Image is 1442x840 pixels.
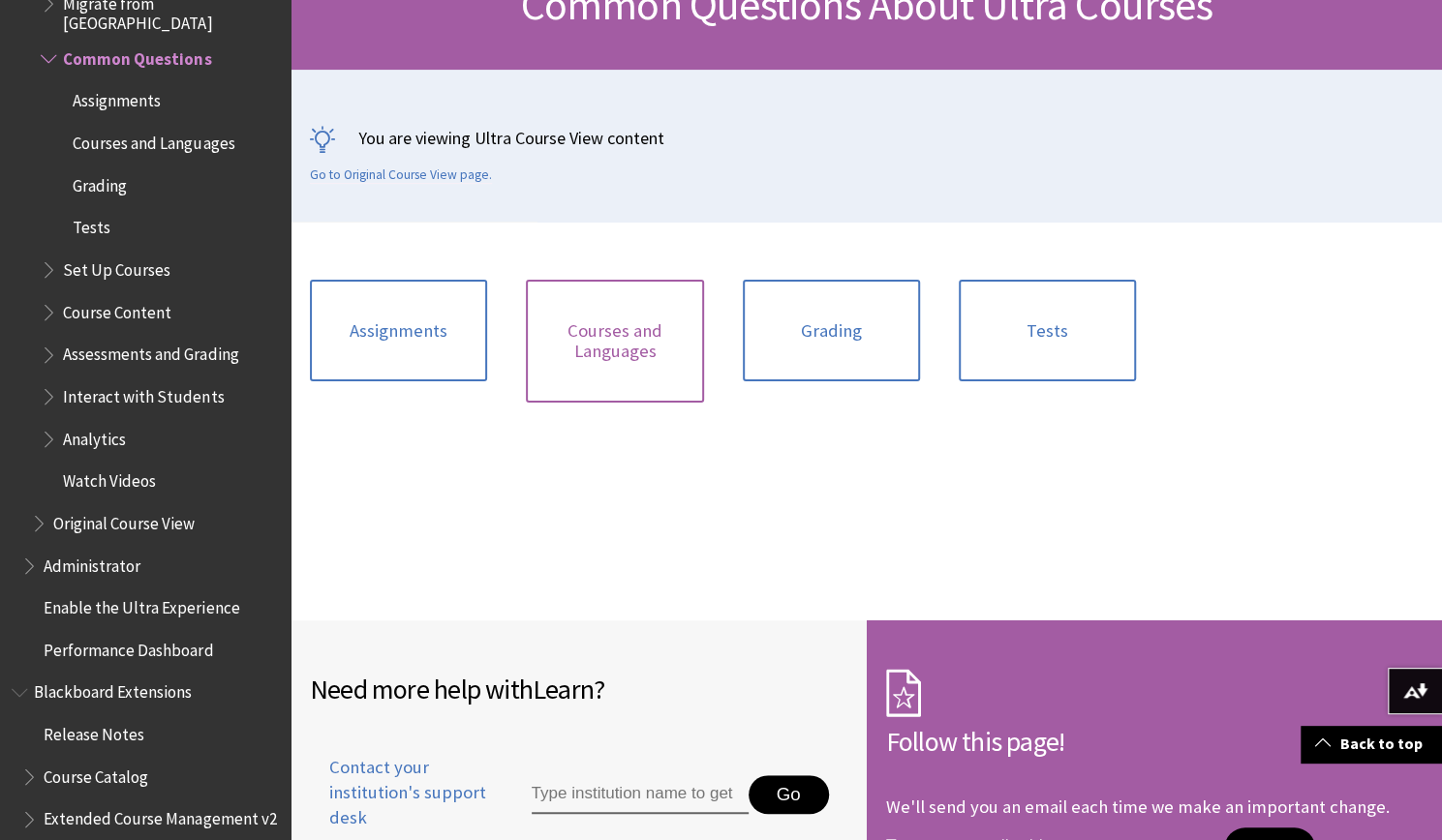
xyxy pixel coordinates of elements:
[743,280,920,382] a: Grading
[63,43,211,69] span: Common Questions
[533,672,594,706] span: Learn
[63,465,156,491] span: Watch Videos
[310,669,847,709] h2: Need more help with ?
[73,127,234,153] span: Courses and Languages
[44,634,213,660] span: Performance Dashboard
[63,380,224,406] span: Interact with Students
[886,795,1390,818] p: We'll send you an email each time we make an important change.
[34,676,192,703] span: Blackboard Extensions
[310,280,487,382] a: Assignments
[73,212,110,238] span: Tests
[1301,726,1442,762] a: Back to top
[63,339,238,365] span: Assessments and Grading
[63,254,170,280] span: Set Up Courses
[749,775,829,814] button: Go
[44,550,140,576] span: Administrator
[63,423,126,449] span: Analytics
[53,507,195,533] span: Original Course View
[526,280,703,403] a: Courses and Languages
[310,126,1423,150] p: You are viewing Ultra Course View content
[310,166,492,184] a: Go to Original Course View page.
[44,803,276,829] span: Extended Course Management v2
[44,591,239,617] span: Enable the Ultra Experience
[44,761,148,787] span: Course Catalog
[44,718,144,744] span: Release Notes
[532,775,749,814] input: Type institution name to get support
[310,755,487,831] span: Contact your institution's support desk
[73,169,127,195] span: Grading
[886,721,1424,762] h2: Follow this page!
[886,669,921,717] img: Subscription Icon
[73,85,161,111] span: Assignments
[63,296,171,322] span: Course Content
[959,280,1136,382] a: Tests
